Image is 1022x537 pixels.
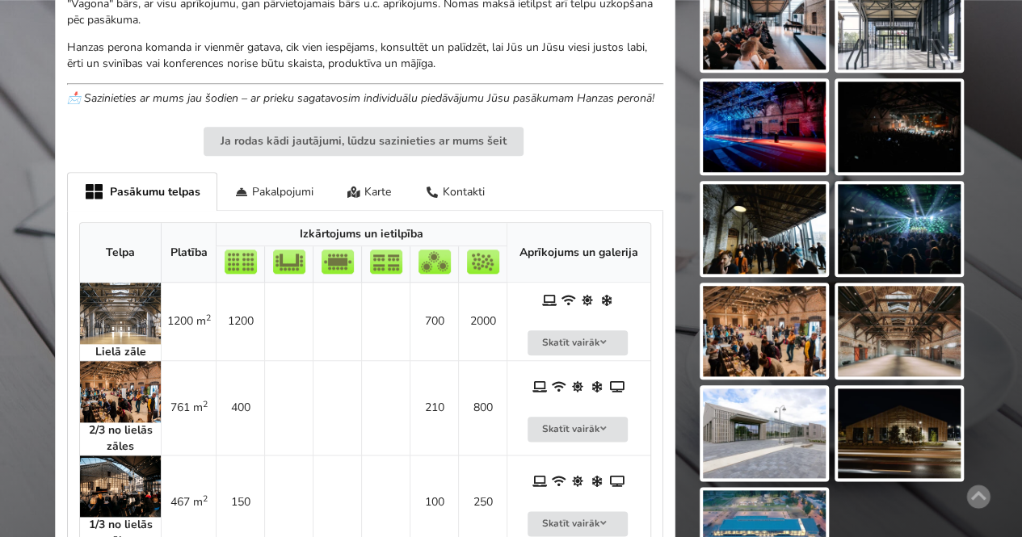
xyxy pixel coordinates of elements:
[80,361,161,422] img: Pasākumu telpas | Rīga | Hanzas perons | bilde
[467,250,499,274] img: Pieņemšana
[216,360,264,455] td: 400
[838,286,961,376] img: Hanzas perons | Rīga | Pasākumu vieta - galerijas bilde
[217,172,330,210] div: Pakalpojumi
[703,82,826,172] img: Hanzas perons | Rīga | Pasākumu vieta - galerijas bilde
[528,330,628,355] button: Skatīt vairāk
[507,223,650,283] th: Aprīkojums un galerija
[542,293,558,308] span: Ar skatuvi
[80,455,161,517] img: Pasākumu telpas | Rīga | Hanzas perons | bilde
[552,474,568,489] span: WiFi
[410,360,458,455] td: 210
[67,90,654,106] em: 📩 Sazinieties ar mums jau šodien – ar prieku sagatavosim individuālu piedāvājumu Jūsu pasākumam H...
[591,380,607,395] span: Gaisa kondicionieris
[610,474,626,489] span: Projektors un ekrāns
[204,127,524,156] button: Ja rodas kādi jautājumi, lūdzu sazinieties ar mums šeit
[161,223,216,283] th: Platība
[600,293,616,308] span: Gaisa kondicionieris
[408,172,502,210] div: Kontakti
[161,283,216,360] td: 1200 m
[80,223,161,283] th: Telpa
[591,474,607,489] span: Gaisa kondicionieris
[532,380,548,395] span: Ar skatuvi
[458,283,507,360] td: 2000
[67,40,663,72] p: Hanzas perona komanda ir vienmēr gatava, cik vien iespējams, konsultēt un palīdzēt, lai Jūs un Jū...
[418,250,451,274] img: Bankets
[458,360,507,455] td: 800
[571,474,587,489] span: Dabiskais apgaismojums
[561,293,578,308] span: WiFi
[206,312,211,324] sup: 2
[703,184,826,275] img: Hanzas perons | Rīga | Pasākumu vieta - galerijas bilde
[581,293,597,308] span: Dabiskais apgaismojums
[838,388,961,479] img: Hanzas perons | Rīga | Pasākumu vieta - galerijas bilde
[370,250,402,274] img: Klase
[330,172,409,210] div: Karte
[410,283,458,360] td: 700
[203,493,208,505] sup: 2
[838,184,961,275] img: Hanzas perons | Rīga | Pasākumu vieta - galerijas bilde
[216,223,507,246] th: Izkārtojums un ietilpība
[203,398,208,410] sup: 2
[67,172,217,211] div: Pasākumu telpas
[80,283,161,344] img: Pasākumu telpas | Rīga | Hanzas perons | bilde
[528,417,628,442] button: Skatīt vairāk
[552,380,568,395] span: WiFi
[528,511,628,536] button: Skatīt vairāk
[610,380,626,395] span: Projektors un ekrāns
[571,380,587,395] span: Dabiskais apgaismojums
[703,286,826,376] img: Hanzas perons | Rīga | Pasākumu vieta - galerijas bilde
[95,344,146,359] strong: Lielā zāle
[161,360,216,455] td: 761 m
[273,250,305,274] img: U-Veids
[216,283,264,360] td: 1200
[225,250,257,274] img: Teātris
[322,250,354,274] img: Sapulce
[89,422,153,454] strong: 2/3 no lielās zāles
[703,388,826,479] img: Hanzas perons | Rīga | Pasākumu vieta - galerijas bilde
[532,474,548,489] span: Ar skatuvi
[838,82,961,172] img: Hanzas perons | Rīga | Pasākumu vieta - galerijas bilde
